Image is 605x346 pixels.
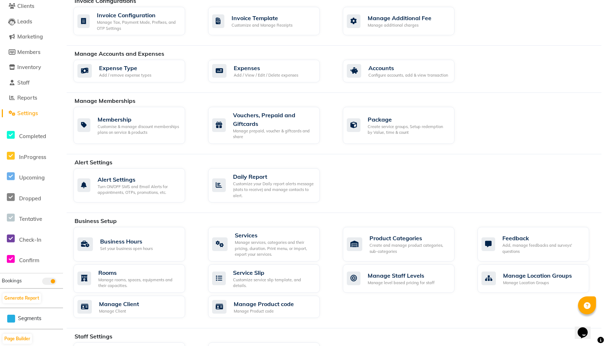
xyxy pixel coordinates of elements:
[99,308,139,314] div: Manage Client
[73,107,197,144] a: MembershipCustomise & manage discount memberships plans on service & products
[2,48,61,56] a: Members
[17,3,34,9] span: Clients
[73,7,197,35] a: Invoice ConfigurationManage Tax, Payment Mode, Prefixes, and OTP Settings
[73,60,197,82] a: Expense TypeAdd / remove expense types
[368,271,435,280] div: Manage Staff Levels
[208,227,332,261] a: ServicesManage services, categories and their pricing, duration. Print menu, or import, export yo...
[19,236,41,243] span: Check-In
[99,64,151,72] div: Expense Type
[575,317,598,339] iframe: chat widget
[2,33,61,41] a: Marketing
[233,181,314,199] div: Customize your Daily report alerts message (stats to receive) and manage contacts to alert.
[478,264,601,293] a: Manage Location GroupsManage Location Groups
[17,110,38,117] span: Settings
[19,257,39,264] span: Confirm
[234,308,294,314] div: Manage Product code
[100,246,153,252] div: Set your business open hours
[368,22,431,28] div: Manage additional charges
[503,280,572,286] div: Manage Location Groups
[98,184,179,196] div: Turn ON/OFF SMS and Email Alerts for appointments, OTPs, promotions, etc.
[368,72,448,78] div: Configure accounts, add & view transaction
[478,227,601,261] a: FeedbackAdd, manage feedbacks and surveys' questions
[2,109,61,118] a: Settings
[208,107,332,144] a: Vouchers, Prepaid and GiftcardsManage prepaid, voucher & giftcards and share
[97,11,179,19] div: Invoice Configuration
[17,18,32,25] span: Leads
[19,195,41,202] span: Dropped
[368,115,449,124] div: Package
[2,18,61,26] a: Leads
[368,14,431,22] div: Manage Additional Fee
[19,174,45,181] span: Upcoming
[2,79,61,87] a: Staff
[208,7,332,35] a: Invoice TemplateCustomize and Manage Receipts
[233,277,314,289] div: Customize service slip template, and details.
[17,94,37,101] span: Reports
[98,175,179,184] div: Alert Settings
[234,64,298,72] div: Expenses
[235,240,314,258] div: Manage services, categories and their pricing, duration. Print menu, or import, export your servi...
[73,227,197,261] a: Business HoursSet your business open hours
[343,264,467,293] a: Manage Staff LevelsManage level based pricing for staff
[235,231,314,240] div: Services
[2,63,61,72] a: Inventory
[98,124,179,136] div: Customise & manage discount memberships plans on service & products
[17,64,41,70] span: Inventory
[503,271,572,280] div: Manage Location Groups
[233,268,314,277] div: Service Slip
[100,237,153,246] div: Business Hours
[19,215,42,222] span: Tentative
[234,72,298,78] div: Add / View / Edit / Delete expenses
[233,128,314,140] div: Manage prepaid, voucher & giftcards and share
[99,72,151,78] div: Add / remove expense types
[208,264,332,293] a: Service SlipCustomize service slip template, and details.
[368,124,449,136] div: Create service groups, Setup redemption by Value, time & count
[369,234,449,242] div: Product Categories
[343,107,467,144] a: PackageCreate service groups, Setup redemption by Value, time & count
[233,172,314,181] div: Daily Report
[98,115,179,124] div: Membership
[208,168,332,203] a: Daily ReportCustomize your Daily report alerts message (stats to receive) and manage contacts to ...
[19,133,46,140] span: Completed
[99,300,139,308] div: Manage Client
[208,60,332,82] a: ExpensesAdd / View / Edit / Delete expenses
[233,111,314,128] div: Vouchers, Prepaid and Giftcards
[234,300,294,308] div: Manage Product code
[502,242,583,254] div: Add, manage feedbacks and surveys' questions
[232,14,292,22] div: Invoice Template
[73,264,197,293] a: RoomsManage rooms, spaces, equipments and their capacities.
[3,293,41,303] button: Generate Report
[343,227,467,261] a: Product CategoriesCreate and manage product categories, sub-categories
[2,278,22,283] span: Bookings
[2,94,61,102] a: Reports
[18,315,41,322] span: Segments
[73,168,197,203] a: Alert SettingsTurn ON/OFF SMS and Email Alerts for appointments, OTPs, promotions, etc.
[2,2,61,10] a: Clients
[97,19,179,31] div: Manage Tax, Payment Mode, Prefixes, and OTP Settings
[17,33,43,40] span: Marketing
[368,64,448,72] div: Accounts
[369,242,449,254] div: Create and manage product categories, sub-categories
[98,277,179,289] div: Manage rooms, spaces, equipments and their capacities.
[343,60,467,82] a: AccountsConfigure accounts, add & view transaction
[368,280,435,286] div: Manage level based pricing for staff
[19,154,46,160] span: InProgress
[17,49,40,55] span: Members
[343,7,467,35] a: Manage Additional FeeManage additional charges
[502,234,583,242] div: Feedback
[73,296,197,318] a: Manage ClientManage Client
[232,22,292,28] div: Customize and Manage Receipts
[3,334,32,344] button: Page Builder
[208,296,332,318] a: Manage Product codeManage Product code
[98,268,179,277] div: Rooms
[17,79,30,86] span: Staff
